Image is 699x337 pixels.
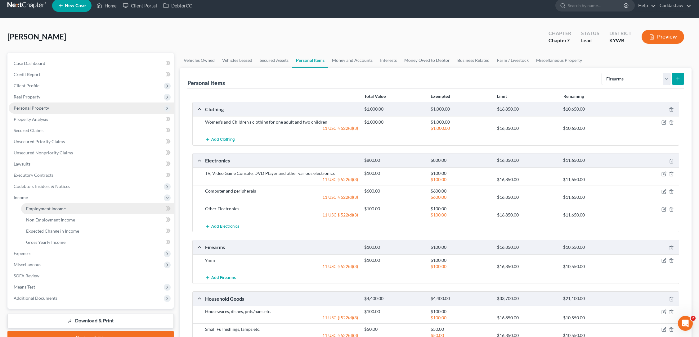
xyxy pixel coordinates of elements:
div: $16,850.00 [494,244,560,250]
div: $100.00 [361,170,428,176]
a: Unsecured Priority Claims [9,136,174,147]
div: Other Electronics [202,206,361,212]
strong: Exempted [431,93,450,99]
div: 11 USC § 522(d)(3) [202,315,361,321]
div: Personal Items [187,79,225,87]
div: $16,850.00 [494,176,560,183]
div: $16,850.00 [494,315,560,321]
span: Add Firearms [211,275,236,280]
div: $1,000.00 [428,106,494,112]
a: Farm / Livestock [493,53,532,68]
div: $1,000.00 [361,106,428,112]
div: KYWB [609,37,632,44]
span: Unsecured Priority Claims [14,139,65,144]
a: Property Analysis [9,114,174,125]
div: 11 USC § 522(d)(3) [202,263,361,270]
div: $10,650.00 [560,125,626,131]
div: 9mm [202,257,361,263]
div: $11,650.00 [560,194,626,200]
div: Firearms [202,244,361,250]
div: TV, Video Game Console, DVD Player and other various electronics [202,170,361,176]
a: Gross Yearly Income [21,237,174,248]
div: $100.00 [428,170,494,176]
div: Household Goods [202,295,361,302]
div: $4,400.00 [361,296,428,302]
span: 2 [691,316,696,321]
a: Vehicles Owned [180,53,218,68]
div: $100.00 [428,176,494,183]
span: Expected Change in Income [26,228,79,234]
div: $100.00 [361,308,428,315]
div: Women's and Children's clothing for one adult and two children [202,119,361,125]
div: $100.00 [428,212,494,218]
span: Add Clothing [211,137,235,142]
div: $100.00 [428,315,494,321]
div: $100.00 [361,244,428,250]
a: Business Related [454,53,493,68]
div: $16,850.00 [494,125,560,131]
a: Non Employment Income [21,214,174,225]
div: Chapter [549,37,571,44]
div: 11 USC § 522(d)(3) [202,176,361,183]
div: $1,000.00 [361,119,428,125]
div: $800.00 [428,157,494,163]
strong: Remaining [563,93,584,99]
a: Miscellaneous Property [532,53,586,68]
div: $11,650.00 [560,212,626,218]
div: $10,650.00 [560,106,626,112]
div: Status [581,30,599,37]
span: Income [14,195,28,200]
div: $16,850.00 [494,212,560,218]
span: Secured Claims [14,128,43,133]
div: Chapter [549,30,571,37]
span: Non Employment Income [26,217,75,222]
a: Money Owed to Debtor [401,53,454,68]
button: Preview [642,30,684,44]
div: 11 USC § 522(d)(3) [202,194,361,200]
div: $11,650.00 [560,157,626,163]
div: $100.00 [428,206,494,212]
span: Real Property [14,94,40,99]
a: SOFA Review [9,270,174,281]
a: Employment Income [21,203,174,214]
span: Unsecured Nonpriority Claims [14,150,73,155]
div: $33,700.00 [494,296,560,302]
strong: Limit [497,93,507,99]
span: Credit Report [14,72,40,77]
a: Credit Report [9,69,174,80]
span: Add Electronics [211,224,239,229]
div: District [609,30,632,37]
a: Lawsuits [9,158,174,170]
div: $16,850.00 [494,263,560,270]
span: Property Analysis [14,116,48,122]
div: $50.00 [428,326,494,332]
div: 11 USC § 522(d)(3) [202,212,361,218]
span: Gross Yearly Income [26,239,65,245]
a: Secured Claims [9,125,174,136]
div: $11,650.00 [560,176,626,183]
span: 7 [567,37,570,43]
div: $600.00 [428,188,494,194]
div: $10,550.00 [560,244,626,250]
a: Case Dashboard [9,58,174,69]
div: $50.00 [361,326,428,332]
div: $10,550.00 [560,263,626,270]
div: $600.00 [361,188,428,194]
div: $4,400.00 [428,296,494,302]
button: Add Clothing [205,134,235,145]
a: Secured Assets [256,53,292,68]
button: Add Firearms [205,272,236,284]
div: Lead [581,37,599,44]
span: Case Dashboard [14,61,45,66]
span: SOFA Review [14,273,39,278]
div: $100.00 [428,308,494,315]
span: Miscellaneous [14,262,41,267]
div: $10,550.00 [560,315,626,321]
span: Client Profile [14,83,39,88]
div: $16,850.00 [494,106,560,112]
a: Vehicles Leased [218,53,256,68]
span: Additional Documents [14,295,57,301]
span: Employment Income [26,206,66,211]
div: $16,850.00 [494,194,560,200]
div: Small Furnishings, lamps etc. [202,326,361,332]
